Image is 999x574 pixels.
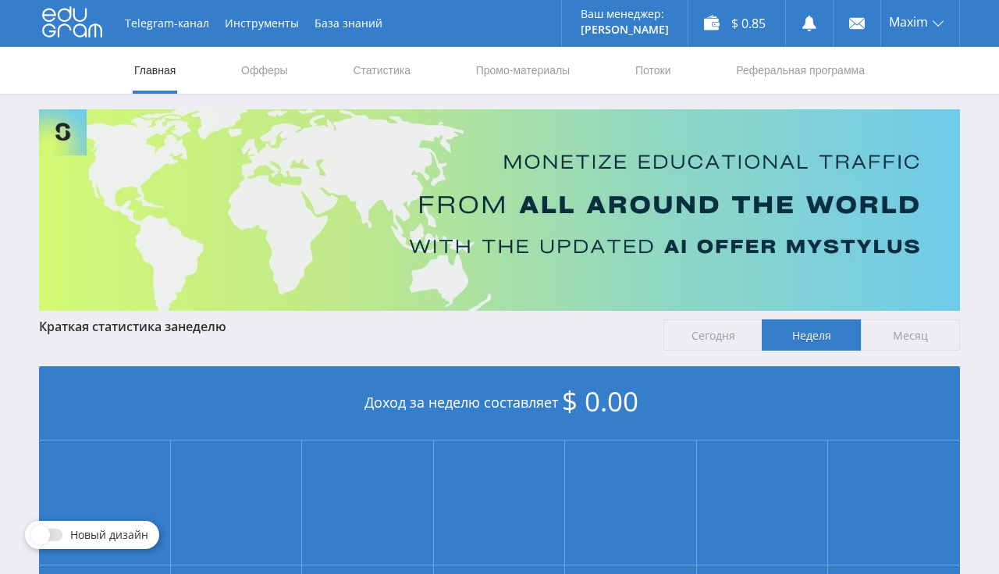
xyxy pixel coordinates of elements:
a: Статистика [351,47,412,94]
a: Офферы [240,47,290,94]
span: Месяц [861,319,960,351]
a: Реферальная программа [734,47,866,94]
img: Banner [39,109,960,311]
a: Потоки [634,47,673,94]
span: Неделя [762,319,861,351]
a: Промо-материалы [475,47,571,94]
div: Доход за неделю составляет [39,366,960,440]
p: [PERSON_NAME] [581,23,669,36]
p: Ваш менеджер: [581,8,669,20]
span: Новый дизайн [70,529,148,541]
a: Главная [133,47,177,94]
span: Maxim [889,16,928,28]
span: Сегодня [663,319,763,351]
div: Краткая статистика за [39,319,648,333]
span: неделю [178,318,226,335]
span: $ 0.00 [562,383,638,419]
